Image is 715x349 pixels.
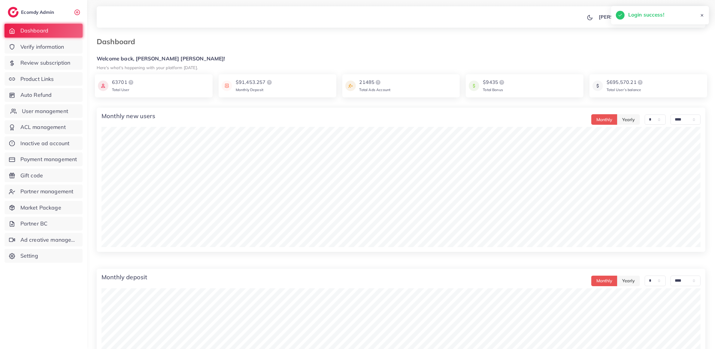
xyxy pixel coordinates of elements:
a: Dashboard [5,24,83,38]
a: User management [5,104,83,118]
a: Product Links [5,72,83,86]
span: Monthly Deposit [236,87,263,92]
a: logoEcomdy Admin [8,7,56,17]
span: Auto Refund [20,91,52,99]
span: Product Links [20,75,54,83]
h4: Monthly new users [101,112,155,120]
a: Inactive ad account [5,136,83,150]
a: Payment management [5,152,83,166]
button: Monthly [591,114,617,125]
img: icon payment [98,79,108,93]
img: icon payment [345,79,356,93]
button: Monthly [591,276,617,286]
span: Total Ads Account [359,87,391,92]
img: icon payment [469,79,479,93]
button: Yearly [617,276,640,286]
a: Verify information [5,40,83,54]
a: Partner BC [5,217,83,231]
span: Market Package [20,204,61,212]
span: Total User [112,87,129,92]
a: Partner management [5,185,83,198]
span: Partner BC [20,220,48,228]
span: Verify information [20,43,64,51]
small: Here's what's happening with your platform [DATE]. [97,65,198,70]
span: Payment management [20,155,77,163]
span: ACL management [20,123,66,131]
a: Gift code [5,169,83,182]
button: Yearly [617,114,640,125]
a: Setting [5,249,83,263]
img: logo [374,79,382,86]
span: Setting [20,252,38,260]
h5: Login success! [628,11,664,19]
h5: Welcome back, [PERSON_NAME] [PERSON_NAME]! [97,56,705,62]
span: Partner management [20,188,74,195]
div: $9435 [483,79,505,86]
span: Inactive ad account [20,139,70,147]
div: $91,453.257 [236,79,273,86]
a: Auto Refund [5,88,83,102]
span: Gift code [20,172,43,179]
img: logo [127,79,135,86]
span: Total Bonus [483,87,503,92]
span: User management [22,107,68,115]
div: $695,570.21 [607,79,644,86]
h3: Dashboard [97,37,140,46]
img: logo [8,7,19,17]
img: logo [637,79,644,86]
img: icon payment [592,79,603,93]
img: logo [498,79,505,86]
a: ACL management [5,120,83,134]
h4: Monthly deposit [101,274,147,281]
h2: Ecomdy Admin [21,9,56,15]
p: [PERSON_NAME] [PERSON_NAME] [599,13,682,20]
span: Ad creative management [20,236,78,244]
span: Review subscription [20,59,71,67]
a: Review subscription [5,56,83,70]
a: Ad creative management [5,233,83,247]
span: Dashboard [20,27,48,35]
img: logo [266,79,273,86]
a: Market Package [5,201,83,215]
img: icon payment [222,79,232,93]
a: [PERSON_NAME] [PERSON_NAME]avatar [595,11,701,23]
span: Total User’s balance [607,87,641,92]
div: 63701 [112,79,135,86]
div: 21485 [359,79,391,86]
